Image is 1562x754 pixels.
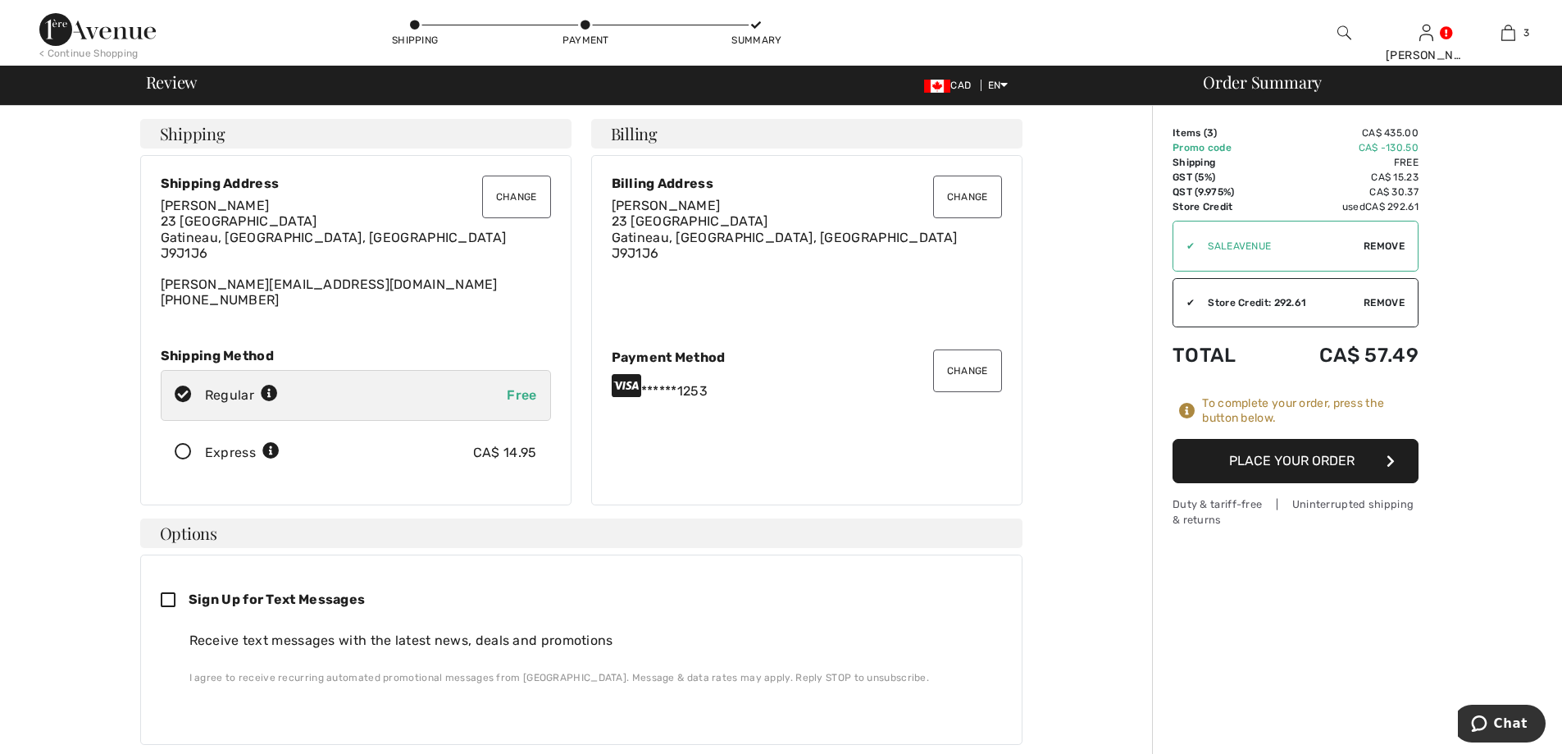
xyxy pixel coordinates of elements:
a: Sign In [1419,25,1433,40]
div: < Continue Shopping [39,46,139,61]
div: To complete your order, press the button below. [1202,396,1419,426]
a: 3 [1468,23,1548,43]
button: Change [933,176,1002,218]
img: Canadian Dollar [924,80,950,93]
span: Free [507,387,536,403]
div: Shipping Address [161,176,551,191]
div: ✔ [1173,239,1195,254]
span: Billing [611,126,658,142]
span: Remove [1364,295,1405,310]
button: Change [482,176,551,218]
img: My Bag [1501,23,1515,43]
div: [PERSON_NAME] [1386,47,1466,64]
img: 1ère Avenue [39,13,156,46]
span: Shipping [160,126,225,142]
div: Store Credit: 292.61 [1195,295,1364,310]
span: 23 [GEOGRAPHIC_DATA] Gatineau, [GEOGRAPHIC_DATA], [GEOGRAPHIC_DATA] J9J1J6 [612,213,958,260]
td: CA$ 15.23 [1268,170,1419,185]
td: used [1268,199,1419,214]
div: I agree to receive recurring automated promotional messages from [GEOGRAPHIC_DATA]. Message & dat... [189,670,989,685]
span: 23 [GEOGRAPHIC_DATA] Gatineau, [GEOGRAPHIC_DATA], [GEOGRAPHIC_DATA] J9J1J6 [161,213,507,260]
td: Total [1173,327,1268,383]
span: EN [988,80,1009,91]
td: Promo code [1173,140,1268,155]
div: Duty & tariff-free | Uninterrupted shipping & returns [1173,496,1419,528]
span: 3 [1523,25,1529,40]
h4: Options [140,519,1022,548]
div: ✔ [1173,295,1195,310]
span: CAD [924,80,977,91]
td: Store Credit [1173,199,1268,214]
td: Items ( ) [1173,126,1268,140]
div: Payment Method [612,350,1002,365]
td: Free [1268,155,1419,170]
span: 3 [1207,127,1214,139]
td: CA$ 57.49 [1268,327,1419,383]
td: CA$ -130.50 [1268,140,1419,155]
span: Remove [1364,239,1405,254]
span: CA$ 292.61 [1365,201,1419,212]
span: [PERSON_NAME] [161,198,270,213]
img: search the website [1337,23,1351,43]
div: Summary [731,33,781,48]
td: Shipping [1173,155,1268,170]
td: CA$ 30.37 [1268,185,1419,199]
div: Regular [205,386,278,405]
div: Billing Address [612,176,1002,191]
div: CA$ 14.95 [473,443,537,463]
button: Place Your Order [1173,439,1419,483]
td: QST (9.975%) [1173,185,1268,199]
td: GST (5%) [1173,170,1268,185]
div: [PERSON_NAME][EMAIL_ADDRESS][DOMAIN_NAME] [PHONE_NUMBER] [161,198,551,308]
div: Payment [561,33,610,48]
div: Receive text messages with the latest news, deals and promotions [189,631,989,651]
input: Promo code [1195,222,1364,271]
span: [PERSON_NAME] [612,198,721,213]
img: My Info [1419,23,1433,43]
div: Express [205,443,280,463]
div: Shipping Method [161,348,551,363]
span: Review [146,74,198,90]
div: Shipping [390,33,439,48]
td: CA$ 435.00 [1268,126,1419,140]
div: Order Summary [1183,74,1552,90]
iframe: Opens a widget where you can chat to one of our agents [1458,705,1546,746]
span: Sign Up for Text Messages [189,592,366,607]
button: Change [933,350,1002,392]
